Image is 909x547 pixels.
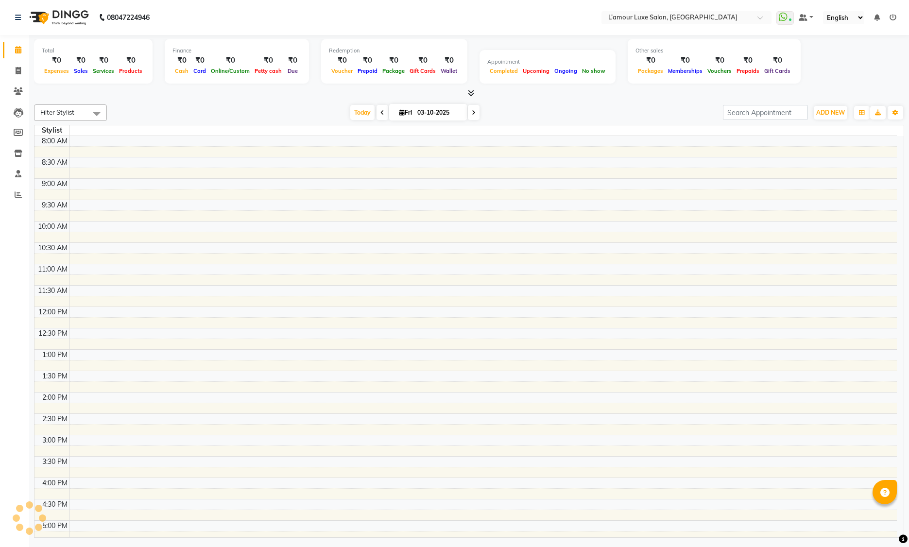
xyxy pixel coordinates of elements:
div: ₹0 [734,55,762,66]
div: Stylist [34,125,69,136]
span: Package [380,68,407,74]
span: Prepaids [734,68,762,74]
div: 5:00 PM [40,521,69,531]
span: Cash [172,68,191,74]
div: 4:30 PM [40,499,69,510]
div: ₹0 [355,55,380,66]
div: 2:30 PM [40,414,69,424]
div: 9:00 AM [40,179,69,189]
div: 11:00 AM [36,264,69,274]
span: Products [117,68,145,74]
div: Appointment [487,58,608,66]
div: ₹0 [438,55,460,66]
span: Services [90,68,117,74]
div: ₹0 [380,55,407,66]
div: 10:30 AM [36,243,69,253]
div: 2:00 PM [40,393,69,403]
span: Sales [71,68,90,74]
input: 2025-10-03 [414,105,463,120]
input: Search Appointment [723,105,808,120]
span: Petty cash [252,68,284,74]
div: 11:30 AM [36,286,69,296]
div: 10:00 AM [36,222,69,232]
div: ₹0 [208,55,252,66]
div: ₹0 [252,55,284,66]
div: 3:00 PM [40,435,69,445]
span: Packages [635,68,666,74]
div: 1:30 PM [40,371,69,381]
span: Vouchers [705,68,734,74]
span: Card [191,68,208,74]
div: 4:00 PM [40,478,69,488]
div: ₹0 [635,55,666,66]
div: 8:00 AM [40,136,69,146]
span: Completed [487,68,520,74]
span: Memberships [666,68,705,74]
span: Gift Cards [407,68,438,74]
span: Ongoing [552,68,580,74]
span: Due [285,68,300,74]
span: ADD NEW [816,109,845,116]
div: ₹0 [762,55,793,66]
span: Fri [397,109,414,116]
span: Filter Stylist [40,108,74,116]
div: ₹0 [90,55,117,66]
span: Expenses [42,68,71,74]
span: Wallet [438,68,460,74]
div: 3:30 PM [40,457,69,467]
span: Prepaid [355,68,380,74]
span: Online/Custom [208,68,252,74]
img: logo [25,4,91,31]
span: Voucher [329,68,355,74]
div: ₹0 [42,55,71,66]
div: ₹0 [407,55,438,66]
div: 8:30 AM [40,157,69,168]
div: ₹0 [284,55,301,66]
div: ₹0 [117,55,145,66]
b: 08047224946 [107,4,150,31]
button: ADD NEW [814,106,847,120]
div: 12:30 PM [36,328,69,339]
iframe: chat widget [868,508,899,537]
div: Total [42,47,145,55]
div: Redemption [329,47,460,55]
div: 1:00 PM [40,350,69,360]
span: Gift Cards [762,68,793,74]
div: ₹0 [71,55,90,66]
span: Today [350,105,375,120]
span: Upcoming [520,68,552,74]
div: Finance [172,47,301,55]
div: 9:30 AM [40,200,69,210]
div: ₹0 [172,55,191,66]
div: ₹0 [191,55,208,66]
div: ₹0 [329,55,355,66]
div: ₹0 [705,55,734,66]
div: ₹0 [666,55,705,66]
div: 12:00 PM [36,307,69,317]
span: No show [580,68,608,74]
div: Other sales [635,47,793,55]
